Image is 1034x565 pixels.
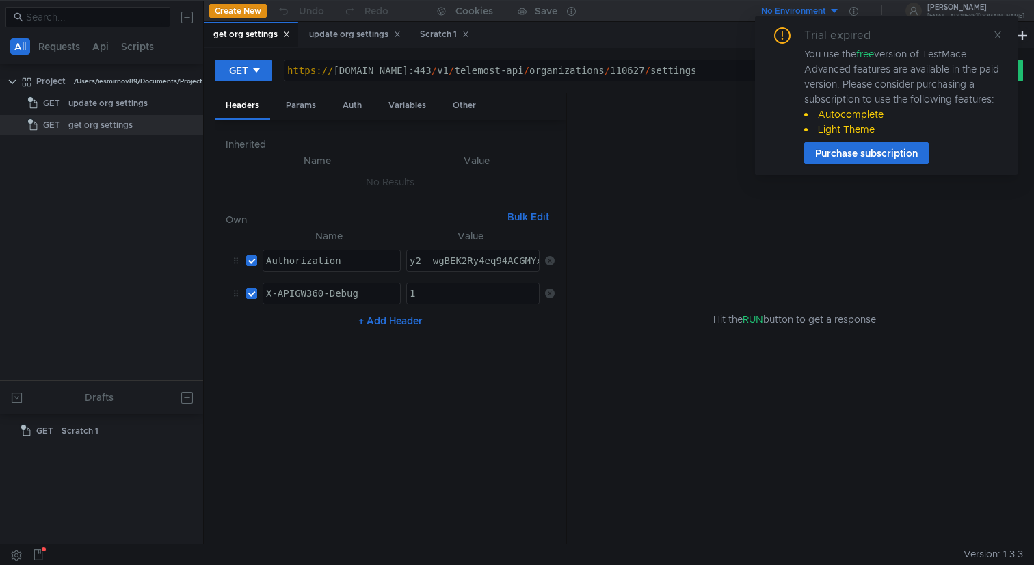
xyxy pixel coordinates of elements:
h6: Inherited [226,136,555,153]
div: Undo [299,3,324,19]
button: + Add Header [353,313,428,329]
div: Scratch 1 [62,421,98,441]
span: GET [36,421,53,441]
h6: Own [226,211,502,228]
th: Value [399,153,555,169]
div: get org settings [213,27,290,42]
div: Scratch 1 [420,27,469,42]
span: RUN [743,313,763,326]
div: Variables [377,93,437,118]
div: update org settings [309,27,401,42]
div: get org settings [68,115,133,135]
div: update org settings [68,93,148,114]
div: No Environment [761,5,826,18]
button: Bulk Edit [502,209,555,225]
span: Hit the button to get a response [713,312,876,327]
button: Api [88,38,113,55]
div: GET [229,63,248,78]
button: All [10,38,30,55]
div: [EMAIL_ADDRESS][DOMAIN_NAME] [927,14,1024,18]
span: free [856,48,874,60]
div: Auth [332,93,373,118]
button: Create New [209,4,267,18]
div: /Users/iesmirnov89/Documents/Project [74,71,202,92]
th: Name [237,153,399,169]
div: Params [275,93,327,118]
div: Trial expired [804,27,887,44]
div: [PERSON_NAME] [927,4,1024,11]
button: Requests [34,38,84,55]
li: Autocomplete [804,107,1001,122]
button: Purchase subscription [804,142,929,164]
div: Headers [215,93,270,120]
span: GET [43,93,60,114]
div: You use the version of TestMace. Advanced features are available in the paid version. Please cons... [804,47,1001,137]
span: GET [43,115,60,135]
th: Name [257,228,401,244]
li: Light Theme [804,122,1001,137]
span: Version: 1.3.3 [964,544,1023,564]
div: Redo [364,3,388,19]
th: Value [401,228,540,244]
button: GET [215,60,272,81]
div: Project [36,71,66,92]
nz-embed-empty: No Results [366,176,414,188]
button: Undo [267,1,334,21]
div: Drafts [85,389,114,406]
button: Redo [334,1,398,21]
div: Save [535,6,557,16]
input: Search... [26,10,162,25]
div: Cookies [455,3,493,19]
button: Scripts [117,38,158,55]
div: Other [442,93,487,118]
